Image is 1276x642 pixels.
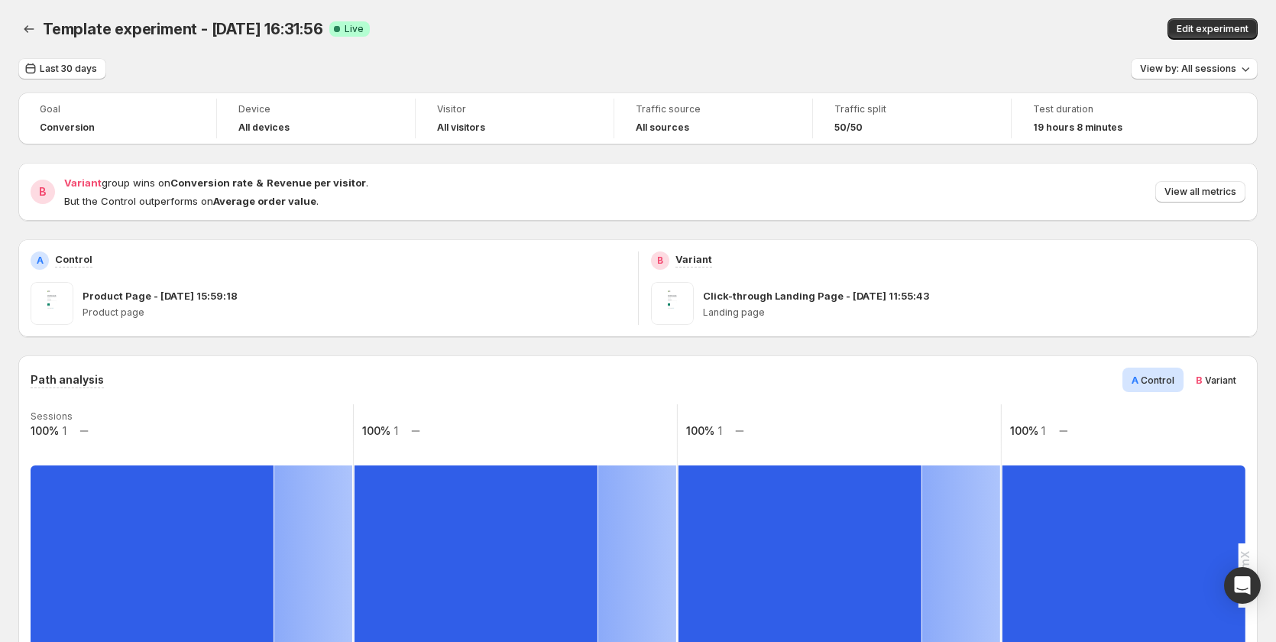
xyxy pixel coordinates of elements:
[636,103,791,115] span: Traffic source
[18,58,106,79] button: Last 30 days
[1224,567,1261,604] div: Open Intercom Messenger
[64,177,368,189] span: group wins on .
[39,184,47,199] h2: B
[636,102,791,135] a: Traffic sourceAll sources
[1177,23,1248,35] span: Edit experiment
[213,195,316,207] strong: Average order value
[1132,374,1138,386] span: A
[1155,181,1245,203] button: View all metrics
[238,102,393,135] a: DeviceAll devices
[31,410,73,422] text: Sessions
[834,102,989,135] a: Traffic split50/50
[40,102,195,135] a: GoalConversion
[170,177,253,189] strong: Conversion rate
[1141,374,1174,386] span: Control
[31,282,73,325] img: Product Page - Sep 25, 15:59:18
[238,103,393,115] span: Device
[437,122,485,134] h4: All visitors
[394,424,398,437] text: 1
[31,372,104,387] h3: Path analysis
[55,251,92,267] p: Control
[43,20,323,38] span: Template experiment - [DATE] 16:31:56
[83,306,626,319] p: Product page
[37,255,44,267] h2: A
[238,122,290,134] h4: All devices
[64,195,319,207] span: But the Control outperforms on .
[1033,103,1189,115] span: Test duration
[256,177,264,189] strong: &
[834,122,863,134] span: 50/50
[40,122,95,134] span: Conversion
[1205,374,1236,386] span: Variant
[1041,424,1045,437] text: 1
[1168,18,1258,40] button: Edit experiment
[703,288,929,303] p: Click-through Landing Page - [DATE] 11:55:43
[18,18,40,40] button: Back
[362,424,390,437] text: 100%
[675,251,712,267] p: Variant
[1140,63,1236,75] span: View by: All sessions
[1131,58,1258,79] button: View by: All sessions
[1033,102,1189,135] a: Test duration19 hours 8 minutes
[267,177,366,189] strong: Revenue per visitor
[703,306,1246,319] p: Landing page
[834,103,989,115] span: Traffic split
[651,282,694,325] img: Click-through Landing Page - May 2, 11:55:43
[345,23,364,35] span: Live
[657,255,663,267] h2: B
[63,424,66,437] text: 1
[437,103,592,115] span: Visitor
[1033,122,1122,134] span: 19 hours 8 minutes
[31,424,59,437] text: 100%
[83,288,238,303] p: Product Page - [DATE] 15:59:18
[686,424,714,437] text: 100%
[718,424,722,437] text: 1
[64,177,102,189] span: Variant
[1164,186,1236,198] span: View all metrics
[1010,424,1038,437] text: 100%
[437,102,592,135] a: VisitorAll visitors
[1196,374,1203,386] span: B
[40,103,195,115] span: Goal
[40,63,97,75] span: Last 30 days
[636,122,689,134] h4: All sources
